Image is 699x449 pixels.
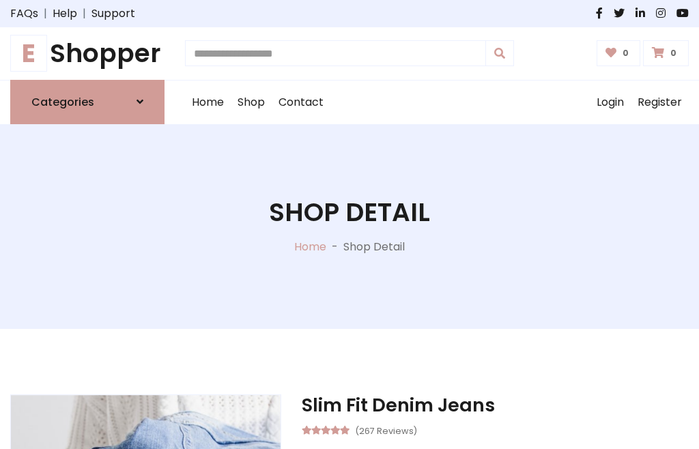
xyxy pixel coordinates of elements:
a: Shop [231,81,272,124]
span: | [77,5,91,22]
h6: Categories [31,96,94,108]
span: 0 [667,47,680,59]
small: (267 Reviews) [355,422,417,438]
span: | [38,5,53,22]
h3: Slim Fit Denim Jeans [302,394,689,416]
a: 0 [643,40,689,66]
a: Contact [272,81,330,124]
h1: Shopper [10,38,165,69]
span: 0 [619,47,632,59]
a: EShopper [10,38,165,69]
p: - [326,239,343,255]
a: Register [631,81,689,124]
a: Categories [10,80,165,124]
a: Home [185,81,231,124]
h1: Shop Detail [269,197,430,228]
a: 0 [597,40,641,66]
span: E [10,35,47,72]
a: Support [91,5,135,22]
a: FAQs [10,5,38,22]
a: Home [294,239,326,255]
p: Shop Detail [343,239,405,255]
a: Login [590,81,631,124]
a: Help [53,5,77,22]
